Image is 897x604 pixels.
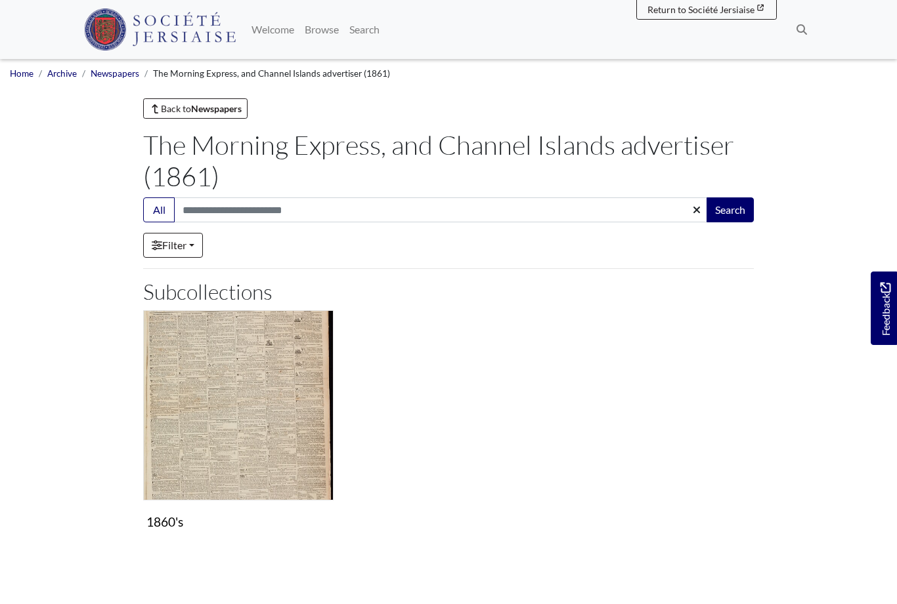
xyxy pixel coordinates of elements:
span: Feedback [877,283,893,336]
img: 1860's [143,310,334,500]
section: Subcollections [143,310,754,571]
a: Browse [299,16,344,43]
a: Search [344,16,385,43]
button: Search [707,197,754,222]
h1: The Morning Express, and Channel Islands advertiser (1861) [143,129,754,192]
img: Société Jersiaise [84,9,236,50]
a: 1860's 1860's [143,310,334,535]
a: Welcome [246,16,299,43]
a: Would you like to provide feedback? [871,272,897,345]
a: Archive [47,68,77,79]
h2: Subcollections [143,279,754,304]
a: Newspapers [91,68,139,79]
span: The Morning Express, and Channel Islands advertiser (1861) [153,68,390,79]
a: Filter [143,233,203,258]
input: Search this collection... [174,197,708,222]
a: Home [10,68,33,79]
div: Subcollection [133,310,343,555]
strong: Newspapers [191,103,242,114]
a: Société Jersiaise logo [84,5,236,54]
span: Return to Société Jersiaise [647,4,755,15]
button: All [143,197,175,222]
a: Back toNewspapers [143,98,248,119]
